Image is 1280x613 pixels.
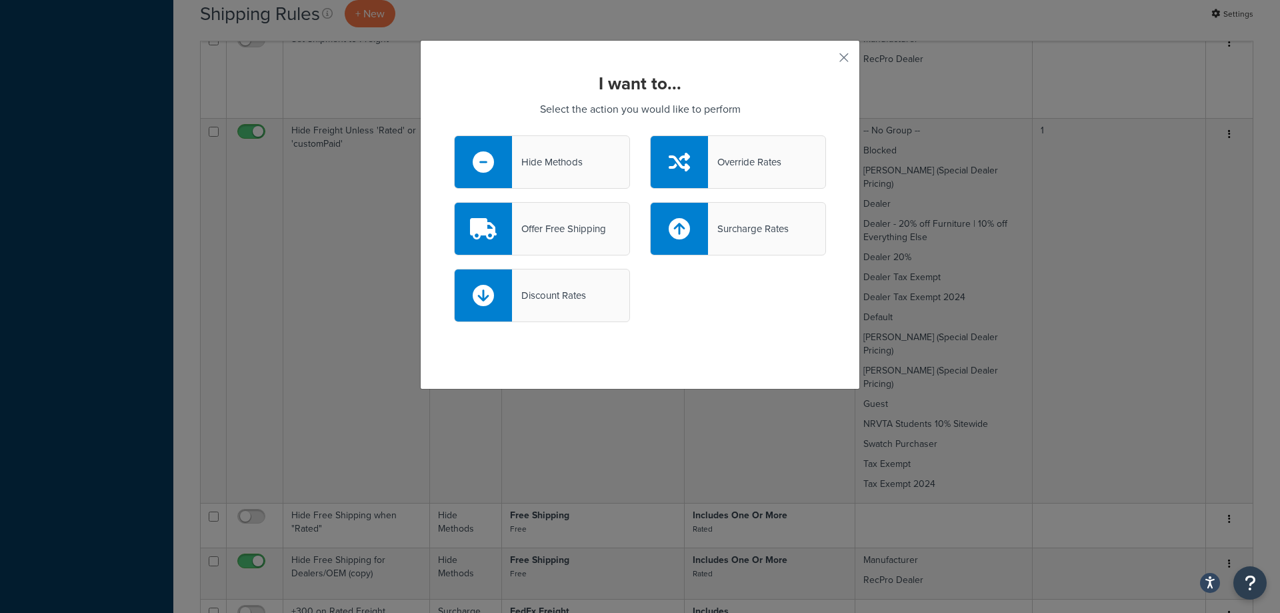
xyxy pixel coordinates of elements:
div: Offer Free Shipping [512,219,606,238]
div: Hide Methods [512,153,583,171]
div: Discount Rates [512,286,586,305]
div: Surcharge Rates [708,219,789,238]
strong: I want to... [599,71,681,96]
p: Select the action you would like to perform [454,100,826,119]
div: Override Rates [708,153,781,171]
button: Open Resource Center [1233,566,1267,600]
